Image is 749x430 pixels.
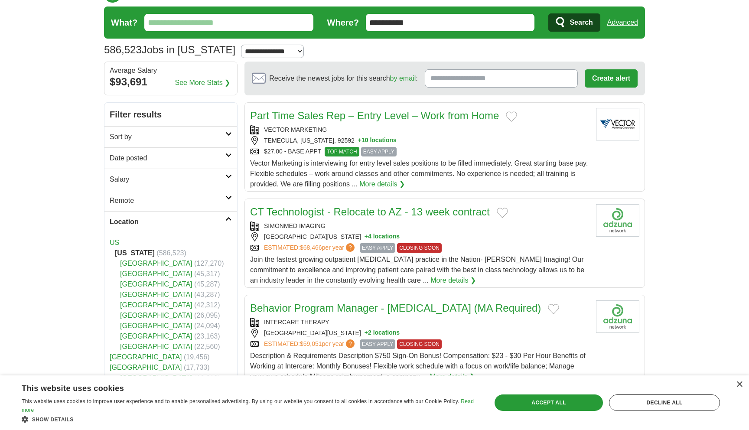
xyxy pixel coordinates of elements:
[548,304,559,314] button: Add to favorite jobs
[397,339,442,349] span: CLOSING SOON
[300,340,322,347] span: $59,051
[346,243,355,252] span: ?
[194,332,220,340] span: (23,163)
[346,339,355,348] span: ?
[110,174,225,185] h2: Salary
[300,244,322,251] span: $68,466
[360,339,395,349] span: EASY APPLY
[570,14,593,31] span: Search
[264,243,356,253] a: ESTIMATED:$68,466per year?
[495,394,603,411] div: Accept all
[156,249,186,257] span: (586,523)
[110,353,182,361] a: [GEOGRAPHIC_DATA]
[365,232,368,241] span: +
[264,126,327,133] a: VECTOR MARKETING
[22,398,459,404] span: This website uses cookies to improve user experience and to enable personalised advertising. By u...
[120,301,192,309] a: [GEOGRAPHIC_DATA]
[110,195,225,206] h2: Remote
[194,270,220,277] span: (45,317)
[194,322,220,329] span: (24,094)
[184,364,210,371] span: (17,733)
[110,217,225,227] h2: Location
[397,243,442,253] span: CLOSING SOON
[250,110,499,121] a: Part Time Sales Rep – Entry Level – Work from Home
[250,232,589,241] div: [GEOGRAPHIC_DATA][US_STATE]
[607,14,638,31] a: Advanced
[596,108,639,140] img: Vector Marketing logo
[194,280,220,288] span: (45,287)
[110,364,182,371] a: [GEOGRAPHIC_DATA]
[361,147,397,156] span: EASY APPLY
[175,78,231,88] a: See More Stats ❯
[430,275,476,286] a: More details ❯
[32,417,74,423] span: Show details
[736,381,742,388] div: Close
[264,339,356,349] a: ESTIMATED:$59,051per year?
[548,13,600,32] button: Search
[104,211,237,232] a: Location
[365,232,400,241] button: +4 locations
[269,73,417,84] span: Receive the newest jobs for this search :
[194,260,224,267] span: (127,270)
[358,136,361,145] span: +
[104,147,237,169] a: Date posted
[325,147,359,156] span: TOP MATCH
[250,222,589,231] div: SIMONMED IMAGING
[110,74,232,90] div: $93,691
[250,318,589,327] div: INTERCARE THERAPY
[110,132,225,142] h2: Sort by
[120,343,192,350] a: [GEOGRAPHIC_DATA]
[365,329,400,338] button: +2 locations
[250,160,588,188] span: Vector Marketing is interviewing for entry level sales positions to be filled immediately. Great ...
[104,190,237,211] a: Remote
[360,243,395,253] span: EASY APPLY
[359,179,405,189] a: More details ❯
[104,103,237,126] h2: Filter results
[506,111,517,122] button: Add to favorite jobs
[194,291,220,298] span: (43,287)
[250,302,541,314] a: Behavior Program Manager - [MEDICAL_DATA] (MA Required)
[358,136,397,145] button: +10 locations
[194,374,220,381] span: (16,619)
[120,312,192,319] a: [GEOGRAPHIC_DATA]
[250,352,586,380] span: Description & Requirements Description $750 Sign-On Bonus! Compensation: $23 - $30 Per Hour Benef...
[120,280,192,288] a: [GEOGRAPHIC_DATA]
[250,329,589,338] div: [GEOGRAPHIC_DATA][US_STATE]
[104,126,237,147] a: Sort by
[104,44,235,55] h1: Jobs in [US_STATE]
[365,329,368,338] span: +
[250,256,584,284] span: Join the fastest growing outpatient [MEDICAL_DATA] practice in the Nation- [PERSON_NAME] Imaging!...
[115,249,155,257] strong: [US_STATE]
[430,371,475,382] a: More details ❯
[104,169,237,190] a: Salary
[120,332,192,340] a: [GEOGRAPHIC_DATA]
[585,69,638,88] button: Create alert
[120,270,192,277] a: [GEOGRAPHIC_DATA]
[110,153,225,163] h2: Date posted
[184,353,210,361] span: (19,456)
[120,291,192,298] a: [GEOGRAPHIC_DATA]
[110,67,232,74] div: Average Salary
[596,300,639,333] img: Company logo
[22,381,456,394] div: This website uses cookies
[104,42,142,58] span: 586,523
[250,136,589,145] div: TEMECULA, [US_STATE], 92592
[327,16,359,29] label: Where?
[111,16,137,29] label: What?
[194,312,220,319] span: (26,095)
[120,260,192,267] a: [GEOGRAPHIC_DATA]
[250,206,490,218] a: CT Technologist - Relocate to AZ - 13 week contract
[194,301,220,309] span: (42,312)
[120,374,192,381] a: [GEOGRAPHIC_DATA]
[250,147,589,156] div: $27.00 - BASE APPT
[194,343,220,350] span: (22,560)
[22,415,478,423] div: Show details
[596,204,639,237] img: Company logo
[609,394,720,411] div: Decline all
[110,239,119,246] a: US
[390,75,416,82] a: by email
[120,322,192,329] a: [GEOGRAPHIC_DATA]
[497,208,508,218] button: Add to favorite jobs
